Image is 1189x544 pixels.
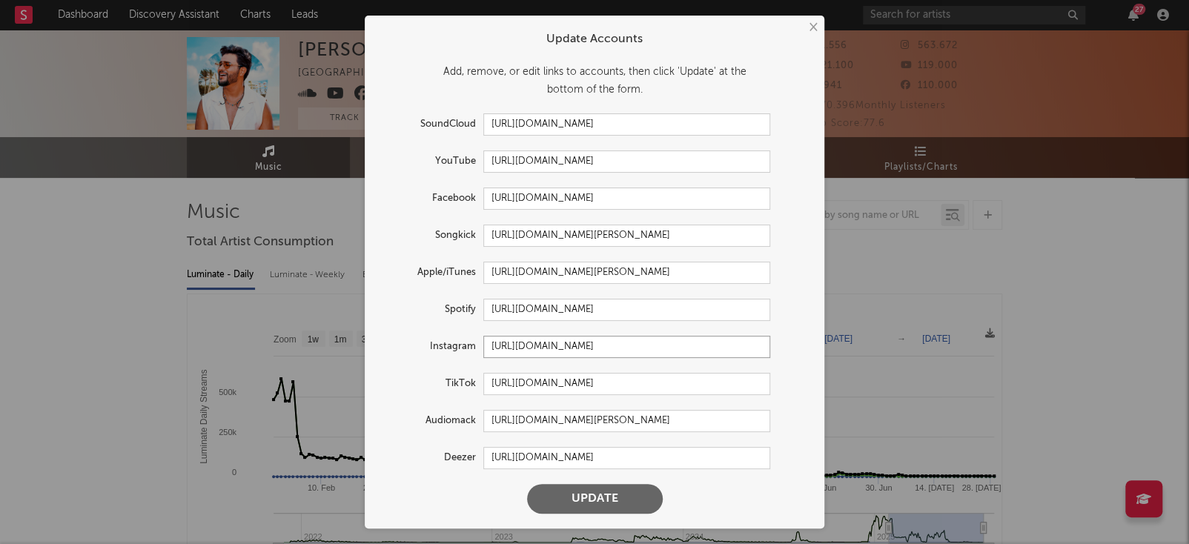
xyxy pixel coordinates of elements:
div: Add, remove, or edit links to accounts, then click 'Update' at the bottom of the form. [380,63,809,99]
label: Spotify [380,301,483,319]
label: Deezer [380,449,483,467]
button: × [804,19,821,36]
label: Facebook [380,190,483,208]
div: Update Accounts [380,30,809,48]
label: SoundCloud [380,116,483,133]
label: Instagram [380,338,483,356]
button: Update [527,484,663,514]
label: Apple/iTunes [380,264,483,282]
label: TikTok [380,375,483,393]
label: Songkick [380,227,483,245]
label: YouTube [380,153,483,170]
label: Audiomack [380,412,483,430]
